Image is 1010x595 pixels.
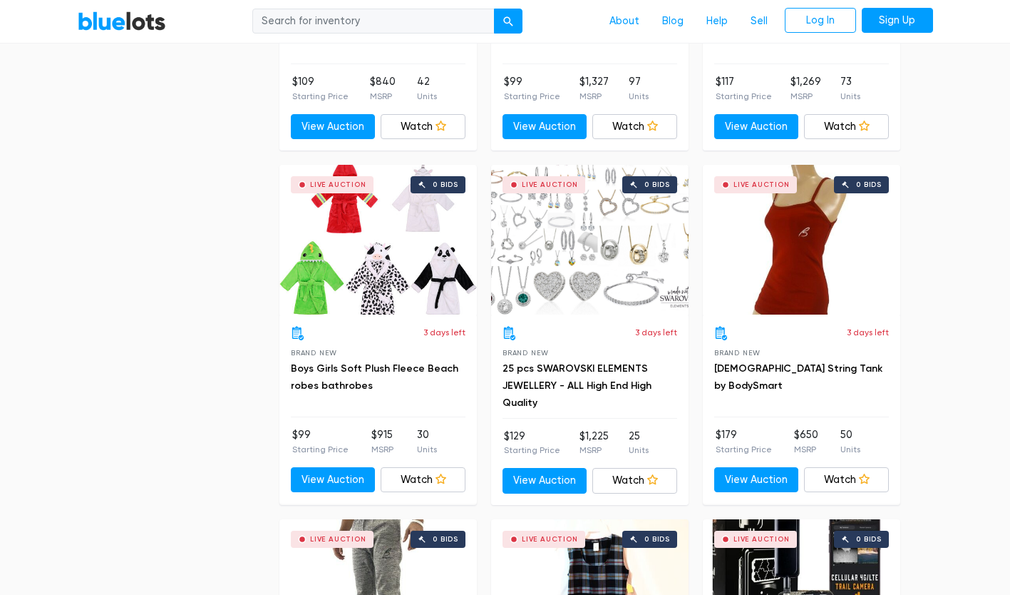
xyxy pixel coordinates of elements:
[292,74,349,103] li: $109
[716,427,772,456] li: $179
[417,427,437,456] li: 30
[733,536,790,543] div: Live Auction
[651,8,695,35] a: Blog
[840,74,860,103] li: 73
[381,114,465,140] a: Watch
[503,349,549,357] span: Brand New
[423,326,465,339] p: 3 days left
[804,467,889,493] a: Watch
[417,74,437,103] li: 42
[714,114,799,140] a: View Auction
[522,181,578,188] div: Live Auction
[598,8,651,35] a: About
[491,165,689,315] a: Live Auction 0 bids
[579,444,609,457] p: MSRP
[629,444,649,457] p: Units
[433,536,458,543] div: 0 bids
[840,427,860,456] li: 50
[716,443,772,456] p: Starting Price
[716,90,772,103] p: Starting Price
[847,326,889,339] p: 3 days left
[629,90,649,103] p: Units
[840,90,860,103] p: Units
[370,90,396,103] p: MSRP
[579,74,609,103] li: $1,327
[794,427,818,456] li: $650
[292,427,349,456] li: $99
[579,429,609,457] li: $1,225
[785,8,856,34] a: Log In
[592,468,677,494] a: Watch
[310,181,366,188] div: Live Auction
[739,8,779,35] a: Sell
[856,181,882,188] div: 0 bids
[503,114,587,140] a: View Auction
[291,467,376,493] a: View Auction
[417,90,437,103] p: Units
[629,74,649,103] li: 97
[504,90,560,103] p: Starting Price
[417,443,437,456] p: Units
[714,467,799,493] a: View Auction
[716,74,772,103] li: $117
[733,181,790,188] div: Live Auction
[503,468,587,494] a: View Auction
[78,11,166,31] a: BlueLots
[292,443,349,456] p: Starting Price
[644,181,670,188] div: 0 bids
[695,8,739,35] a: Help
[790,74,821,103] li: $1,269
[370,74,396,103] li: $840
[644,536,670,543] div: 0 bids
[291,114,376,140] a: View Auction
[592,114,677,140] a: Watch
[291,362,458,392] a: Boys Girls Soft Plush Fleece Beach robes bathrobes
[291,349,337,357] span: Brand New
[790,90,821,103] p: MSRP
[504,74,560,103] li: $99
[714,349,761,357] span: Brand New
[310,536,366,543] div: Live Auction
[862,8,933,34] a: Sign Up
[714,362,882,392] a: [DEMOGRAPHIC_DATA] String Tank by BodySmart
[503,362,651,409] a: 25 pcs SWAROVSKI ELEMENTS JEWELLERY - ALL High End High Quality
[252,9,495,34] input: Search for inventory
[856,536,882,543] div: 0 bids
[579,90,609,103] p: MSRP
[279,165,477,315] a: Live Auction 0 bids
[433,181,458,188] div: 0 bids
[504,444,560,457] p: Starting Price
[371,427,393,456] li: $915
[371,443,393,456] p: MSRP
[522,536,578,543] div: Live Auction
[635,326,677,339] p: 3 days left
[804,114,889,140] a: Watch
[504,429,560,457] li: $129
[629,429,649,457] li: 25
[381,467,465,493] a: Watch
[794,443,818,456] p: MSRP
[292,90,349,103] p: Starting Price
[703,165,900,315] a: Live Auction 0 bids
[840,443,860,456] p: Units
